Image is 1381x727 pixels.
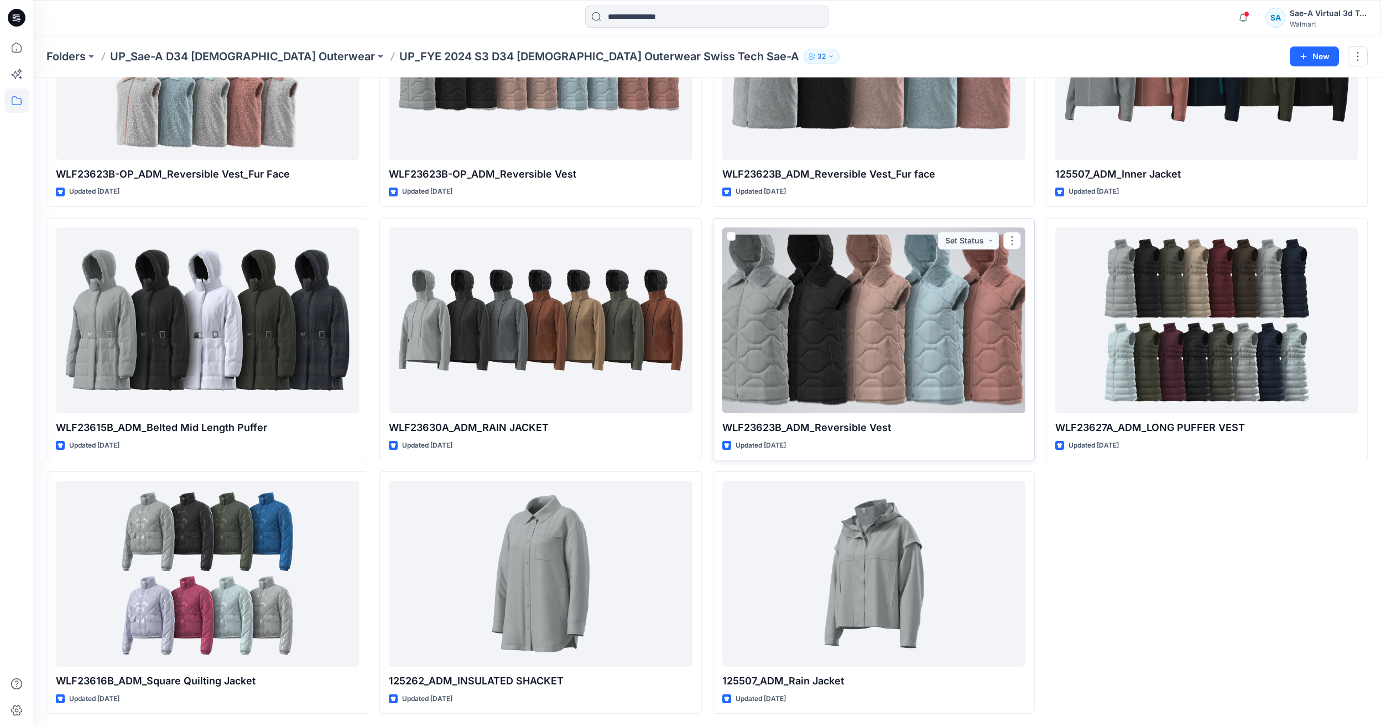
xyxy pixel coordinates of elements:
p: 125507_ADM_Rain Jacket [722,673,1025,689]
p: WLF23623B_ADM_Reversible Vest_Fur face [722,167,1025,182]
p: Updated [DATE] [402,440,452,451]
p: WLF23627A_ADM_LONG PUFFER VEST [1055,420,1358,435]
a: 125507_ADM_Rain Jacket [722,481,1025,666]
p: Updated [DATE] [402,186,452,198]
div: Sae-A Virtual 3d Team [1290,7,1367,20]
a: WLF23623B_ADM_Reversible Vest [722,227,1025,413]
p: WLF23623B_ADM_Reversible Vest [722,420,1025,435]
p: WLF23623B-OP_ADM_Reversible Vest_Fur Face [56,167,359,182]
a: WLF23627A_ADM_LONG PUFFER VEST [1055,227,1358,413]
p: Updated [DATE] [736,186,786,198]
button: New [1290,46,1339,66]
div: Walmart [1290,20,1367,28]
p: Updated [DATE] [69,440,119,451]
p: Updated [DATE] [736,440,786,451]
div: SA [1265,8,1285,28]
a: WLF23616B_ADM_Square Quilting Jacket [56,481,359,666]
p: WLF23616B_ADM_Square Quilting Jacket [56,673,359,689]
a: WLF23615B_ADM_Belted Mid Length Puffer [56,227,359,413]
p: 32 [817,50,826,63]
p: 125507_ADM_Inner Jacket [1055,167,1358,182]
a: Folders [46,49,86,64]
p: Updated [DATE] [1069,440,1119,451]
p: WLF23630A_ADM_RAIN JACKET [389,420,692,435]
p: UP_FYE 2024 S3 D34 [DEMOGRAPHIC_DATA] Outerwear Swiss Tech Sae-A [399,49,799,64]
p: WLF23615B_ADM_Belted Mid Length Puffer [56,420,359,435]
p: 125262_ADM_INSULATED SHACKET [389,673,692,689]
p: Updated [DATE] [69,186,119,198]
a: 125262_ADM_INSULATED SHACKET [389,481,692,666]
p: Updated [DATE] [1069,186,1119,198]
button: 32 [804,49,840,64]
p: Updated [DATE] [69,693,119,705]
p: WLF23623B-OP_ADM_Reversible Vest [389,167,692,182]
p: Updated [DATE] [402,693,452,705]
a: WLF23630A_ADM_RAIN JACKET [389,227,692,413]
a: UP_Sae-A D34 [DEMOGRAPHIC_DATA] Outerwear [110,49,375,64]
p: Updated [DATE] [736,693,786,705]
